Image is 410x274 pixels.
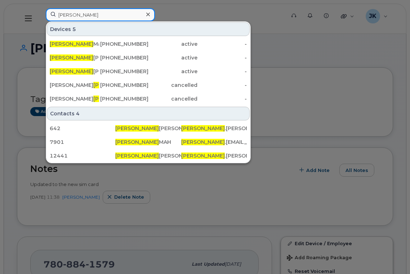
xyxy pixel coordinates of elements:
span: [PERSON_NAME] [181,139,225,145]
div: - [197,95,247,102]
span: [PERSON_NAME] [115,153,159,159]
div: [PHONE_NUMBER] [99,40,148,48]
div: [PERSON_NAME] [50,81,99,89]
div: - [197,81,247,89]
a: [PERSON_NAME][PERSON_NAME][PHONE_NUMBER]cancelled- [47,79,250,92]
div: [PERSON_NAME] [50,54,99,61]
a: 642[PERSON_NAME][PERSON_NAME][PERSON_NAME].[PERSON_NAME][EMAIL_ADDRESS][DOMAIN_NAME] [47,122,250,135]
div: 642 [50,125,115,132]
div: cancelled [148,95,198,102]
div: 12441 [50,152,115,159]
span: [PERSON_NAME] [50,54,93,61]
div: active [148,40,198,48]
div: .[PERSON_NAME][EMAIL_ADDRESS][DOMAIN_NAME] [181,152,247,159]
a: [PERSON_NAME]Mah[PHONE_NUMBER]active- [47,37,250,50]
div: [PERSON_NAME] [50,95,99,102]
span: [PERSON_NAME] [50,41,93,47]
span: 4 [76,110,80,117]
span: 5 [72,26,76,33]
a: 7901[PERSON_NAME]MAH[PERSON_NAME].[EMAIL_ADDRESS][DOMAIN_NAME] [47,136,250,149]
div: active [148,68,198,75]
div: cancelled [148,81,198,89]
div: - [197,68,247,75]
div: Mah [50,40,99,48]
span: [PERSON_NAME] [93,82,137,88]
div: Contacts [47,107,250,120]
span: [PERSON_NAME] [181,125,225,132]
div: Devices [47,22,250,36]
a: [PERSON_NAME][PERSON_NAME][PHONE_NUMBER]cancelled- [47,92,250,105]
div: - [197,54,247,61]
div: 7901 [50,138,115,146]
div: [PHONE_NUMBER] [99,81,148,89]
div: [PHONE_NUMBER] [99,95,148,102]
div: MAH [115,138,181,146]
div: .[PERSON_NAME][EMAIL_ADDRESS][DOMAIN_NAME] [181,125,247,132]
div: [PHONE_NUMBER] [99,68,148,75]
a: [PERSON_NAME][PERSON_NAME][PHONE_NUMBER]active- [47,65,250,78]
div: [PERSON_NAME] [50,68,99,75]
span: [PERSON_NAME] [115,139,159,145]
div: - [197,40,247,48]
a: [PERSON_NAME][PERSON_NAME][PHONE_NUMBER]active- [47,51,250,64]
div: active [148,54,198,61]
div: [PERSON_NAME] [115,152,181,159]
a: 12441[PERSON_NAME][PERSON_NAME][PERSON_NAME].[PERSON_NAME][EMAIL_ADDRESS][DOMAIN_NAME] [47,149,250,162]
span: [PERSON_NAME] [50,68,93,75]
div: [PERSON_NAME] [115,125,181,132]
div: .[EMAIL_ADDRESS][DOMAIN_NAME] [181,138,247,146]
div: [PHONE_NUMBER] [99,54,148,61]
span: [PERSON_NAME] [115,125,159,132]
span: [PERSON_NAME] [93,96,137,102]
span: [PERSON_NAME] [181,153,225,159]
